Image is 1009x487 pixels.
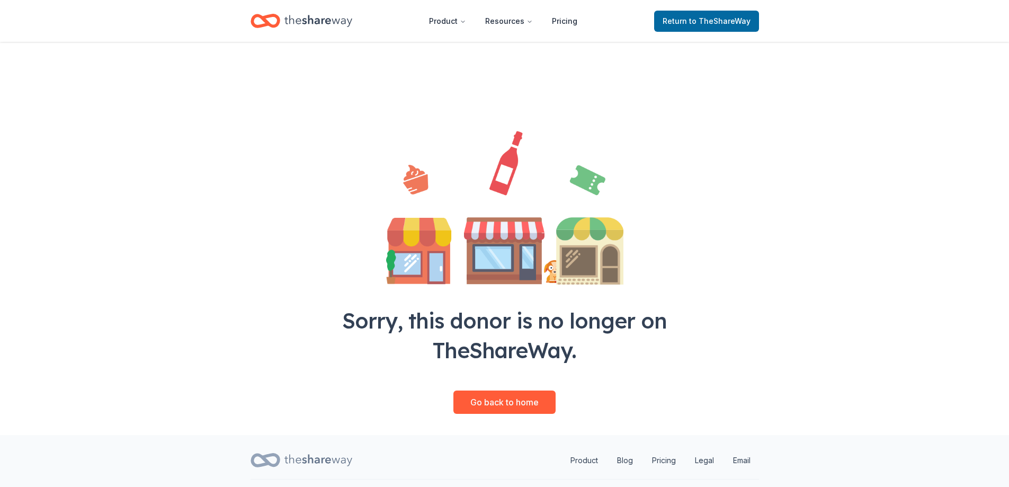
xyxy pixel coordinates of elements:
[543,11,586,32] a: Pricing
[477,11,541,32] button: Resources
[562,450,759,471] nav: quick links
[421,8,586,33] nav: Main
[421,11,475,32] button: Product
[609,450,641,471] a: Blog
[644,450,684,471] a: Pricing
[725,450,759,471] a: Email
[562,450,606,471] a: Product
[251,8,352,33] a: Home
[689,16,751,25] span: to TheShareWay
[686,450,722,471] a: Legal
[453,391,556,414] a: Go back to home
[654,11,759,32] a: Returnto TheShareWay
[386,131,623,285] img: Illustration for landing page
[318,306,691,365] div: Sorry, this donor is no longer on TheShareWay.
[663,15,751,28] span: Return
